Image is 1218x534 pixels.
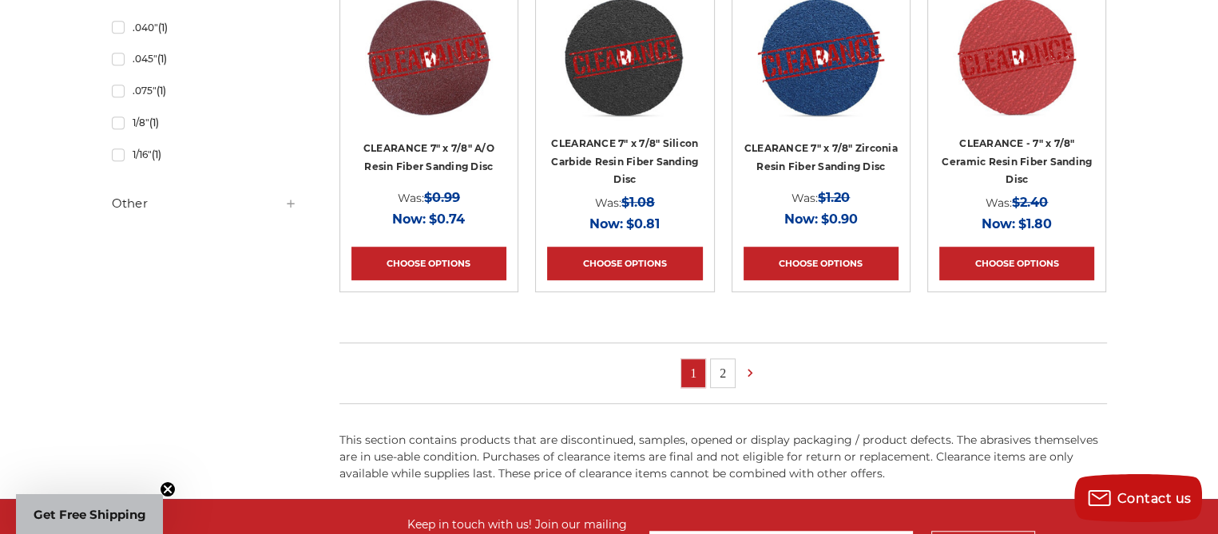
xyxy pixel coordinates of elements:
[939,192,1094,213] div: Was:
[818,190,850,205] span: $1.20
[34,507,146,522] span: Get Free Shipping
[1074,474,1202,522] button: Contact us
[551,137,698,185] a: CLEARANCE 7" x 7/8" Silicon Carbide Resin Fiber Sanding Disc
[424,190,460,205] span: $0.99
[112,194,297,213] h5: Other
[784,212,818,227] span: Now:
[392,212,426,227] span: Now:
[112,140,297,168] a: 1/16"
[681,359,705,387] a: 1
[547,247,702,280] a: Choose Options
[982,216,1015,231] span: Now:
[821,212,858,227] span: $0.90
[1012,195,1048,210] span: $2.40
[112,109,297,136] a: 1/8"
[339,432,1107,482] p: This section contains products that are discontinued, samples, opened or display packaging / prod...
[112,77,297,105] a: .075"
[626,216,660,231] span: $0.81
[429,212,465,227] span: $0.74
[621,195,655,210] span: $1.08
[939,247,1094,280] a: Choose Options
[351,187,506,208] div: Was:
[711,359,735,387] a: 2
[351,247,506,280] a: Choose Options
[151,148,161,160] span: (1)
[363,142,494,172] a: CLEARANCE 7" x 7/8" A/O Resin Fiber Sanding Disc
[149,117,158,129] span: (1)
[942,137,1092,185] a: CLEARANCE - 7" x 7/8" Ceramic Resin Fiber Sanding Disc
[744,247,899,280] a: Choose Options
[156,85,165,97] span: (1)
[589,216,623,231] span: Now:
[1117,491,1192,506] span: Contact us
[160,481,176,497] button: Close teaser
[112,45,297,73] a: .045"
[744,187,899,208] div: Was:
[16,494,163,534] div: Get Free ShippingClose teaser
[157,22,167,34] span: (1)
[744,142,898,172] a: CLEARANCE 7" x 7/8" Zirconia Resin Fiber Sanding Disc
[1018,216,1052,231] span: $1.80
[547,192,702,213] div: Was:
[157,53,166,65] span: (1)
[112,14,297,42] a: .040"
